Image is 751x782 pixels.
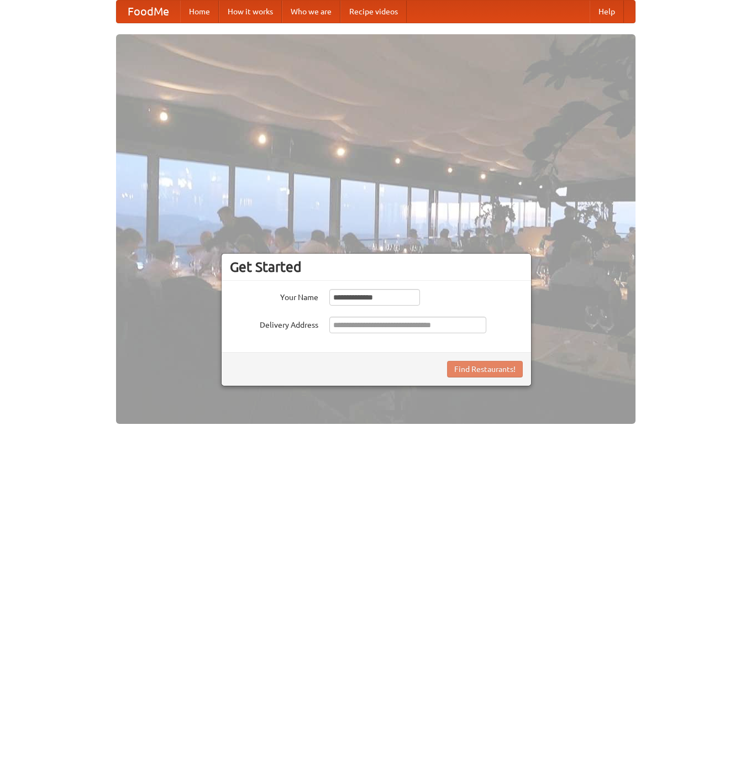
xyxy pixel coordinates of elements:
[180,1,219,23] a: Home
[230,317,318,330] label: Delivery Address
[447,361,523,377] button: Find Restaurants!
[230,259,523,275] h3: Get Started
[590,1,624,23] a: Help
[117,1,180,23] a: FoodMe
[340,1,407,23] a: Recipe videos
[230,289,318,303] label: Your Name
[282,1,340,23] a: Who we are
[219,1,282,23] a: How it works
